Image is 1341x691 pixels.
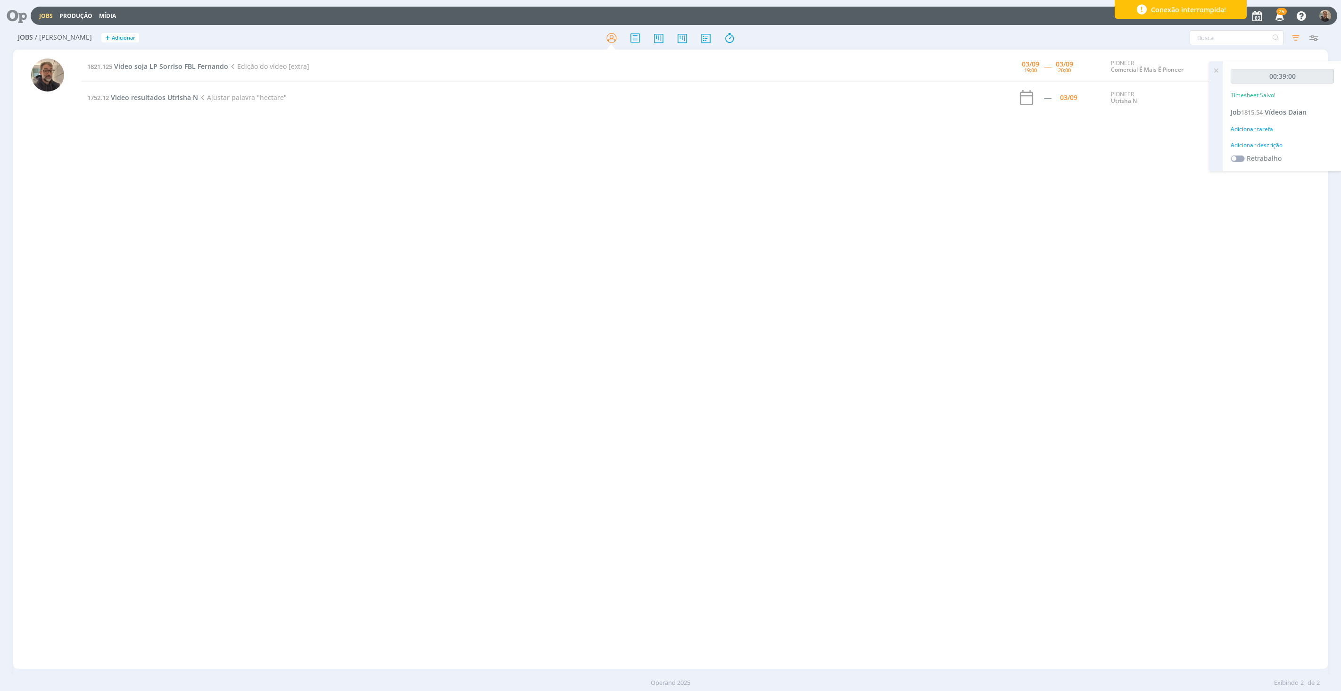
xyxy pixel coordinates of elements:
[1024,67,1037,73] div: 19:00
[1319,8,1332,24] button: R
[1060,94,1077,101] div: 03/09
[39,12,53,20] a: Jobs
[1044,94,1051,101] div: -----
[1044,62,1051,71] span: -----
[18,33,33,42] span: Jobs
[1231,125,1334,133] div: Adicionar tarefa
[87,93,109,102] span: 1752.12
[1300,678,1304,688] span: 2
[87,62,112,71] span: 1821.125
[1111,66,1184,74] a: Comercial É Mais É Pioneer
[36,12,56,20] button: Jobs
[1308,678,1315,688] span: de
[1276,8,1287,15] span: 25
[87,62,228,71] a: 1821.125Vídeo soja LP Sorriso FBL Fernando
[59,12,92,20] a: Produção
[1231,141,1334,150] div: Adicionar descrição
[228,62,309,71] span: Edição do vídeo [extra]
[105,33,110,43] span: +
[1111,91,1208,105] div: PIONEER
[1190,30,1283,45] input: Busca
[35,33,92,42] span: / [PERSON_NAME]
[1319,10,1331,22] img: R
[1231,91,1275,100] p: Timesheet Salvo!
[111,93,198,102] span: Vídeo resultados Utrisha N
[1241,108,1263,117] span: 1815.54
[57,12,95,20] button: Produção
[99,12,116,20] a: Mídia
[112,35,135,41] span: Adicionar
[31,58,64,92] img: R
[198,93,286,102] span: Ajustar palavra "hectare"
[1231,108,1307,117] a: Job1815.54Vídeos Daian
[1274,678,1299,688] span: Exibindo
[101,33,139,43] button: +Adicionar
[1111,97,1137,105] a: Utrisha N
[1269,8,1289,25] button: 25
[1151,5,1226,15] span: Conexão interrompida!
[96,12,119,20] button: Mídia
[1056,61,1073,67] div: 03/09
[1058,67,1071,73] div: 20:00
[1022,61,1039,67] div: 03/09
[1265,108,1307,117] span: Vídeos Daian
[1316,678,1320,688] span: 2
[87,93,198,102] a: 1752.12Vídeo resultados Utrisha N
[1111,60,1208,74] div: PIONEER
[1247,153,1282,163] label: Retrabalho
[114,62,228,71] span: Vídeo soja LP Sorriso FBL Fernando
